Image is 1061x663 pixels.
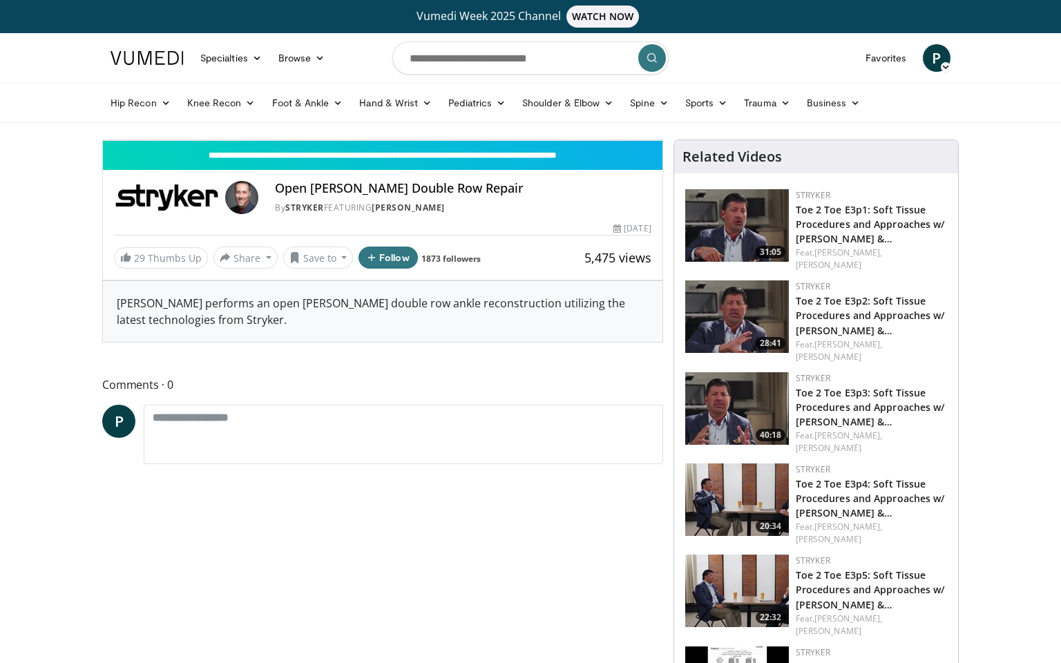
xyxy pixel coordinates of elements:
a: [PERSON_NAME] [796,259,861,271]
span: 20:34 [756,520,785,532]
div: [DATE] [613,222,651,235]
span: 40:18 [756,429,785,441]
a: Vumedi Week 2025 ChannelWATCH NOW [113,6,948,28]
a: 31:05 [685,189,789,262]
img: 42cec133-4c10-4aac-b10b-ca9e8ff2a38f.150x105_q85_crop-smart_upscale.jpg [685,280,789,353]
a: Stryker [285,202,324,213]
a: Toe 2 Toe E3p2: Soft Tissue Procedures and Approaches w/ [PERSON_NAME] &… [796,294,946,336]
span: WATCH NOW [566,6,640,28]
a: [PERSON_NAME], [814,430,882,441]
a: 20:34 [685,463,789,536]
a: P [102,405,135,438]
div: By FEATURING [275,202,651,214]
a: Stryker [796,280,830,292]
a: Stryker [796,372,830,384]
a: Specialties [192,44,270,72]
a: 40:18 [685,372,789,445]
a: Stryker [796,555,830,566]
a: Foot & Ankle [264,89,352,117]
a: Stryker [796,189,830,201]
a: Browse [270,44,334,72]
span: 31:05 [756,246,785,258]
a: 29 Thumbs Up [114,247,208,269]
a: Pediatrics [440,89,514,117]
img: Avatar [225,181,258,214]
a: [PERSON_NAME], [814,338,882,350]
a: Toe 2 Toe E3p5: Soft Tissue Procedures and Approaches w/ [PERSON_NAME] &… [796,568,946,611]
a: Knee Recon [179,89,264,117]
a: Shoulder & Elbow [514,89,622,117]
img: Stryker [114,181,220,214]
a: [PERSON_NAME], [814,613,882,624]
a: Stryker [796,463,830,475]
a: Hip Recon [102,89,179,117]
span: Comments 0 [102,376,663,394]
video-js: Video Player [103,140,662,141]
div: Feat. [796,521,947,546]
span: 28:41 [756,337,785,349]
a: Toe 2 Toe E3p1: Soft Tissue Procedures and Approaches w/ [PERSON_NAME] &… [796,203,946,245]
a: [PERSON_NAME] [796,351,861,363]
span: 22:32 [756,611,785,624]
img: 5a24c186-d7fd-471e-9a81-cffed9b91a88.150x105_q85_crop-smart_upscale.jpg [685,189,789,262]
a: Stryker [796,646,830,658]
a: [PERSON_NAME], [814,521,882,532]
a: Favorites [857,44,915,72]
a: Trauma [736,89,799,117]
a: Spine [622,89,676,117]
div: Feat. [796,338,947,363]
div: Feat. [796,430,947,454]
a: Toe 2 Toe E3p4: Soft Tissue Procedures and Approaches w/ [PERSON_NAME] &… [796,477,946,519]
a: Toe 2 Toe E3p3: Soft Tissue Procedures and Approaches w/ [PERSON_NAME] &… [796,386,946,428]
img: ff7741fe-de8d-4c97-8847-d5564e318ff5.150x105_q85_crop-smart_upscale.jpg [685,372,789,445]
img: c666e18c-5948-42bb-87b8-0687c898742b.150x105_q85_crop-smart_upscale.jpg [685,463,789,536]
button: Save to [283,247,354,269]
a: 22:32 [685,555,789,627]
h4: Open [PERSON_NAME] Double Row Repair [275,181,651,196]
a: P [923,44,950,72]
input: Search topics, interventions [392,41,669,75]
a: [PERSON_NAME], [814,247,882,258]
a: Hand & Wrist [351,89,440,117]
a: [PERSON_NAME] [796,442,861,454]
a: [PERSON_NAME] [372,202,445,213]
button: Share [213,247,278,269]
button: Follow [359,247,418,269]
a: Business [799,89,869,117]
a: 28:41 [685,280,789,353]
div: [PERSON_NAME] performs an open [PERSON_NAME] double row ankle reconstruction utilizing the latest... [103,281,662,342]
img: VuMedi Logo [111,51,184,65]
a: Sports [677,89,736,117]
span: 5,475 views [584,249,651,266]
span: 29 [134,251,145,265]
div: Feat. [796,613,947,637]
img: 88654d28-53f6-4a8b-9f57-d4a1a6effd11.150x105_q85_crop-smart_upscale.jpg [685,555,789,627]
a: [PERSON_NAME] [796,625,861,637]
div: Feat. [796,247,947,271]
a: [PERSON_NAME] [796,533,861,545]
a: 1873 followers [421,253,481,265]
h4: Related Videos [682,148,782,165]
